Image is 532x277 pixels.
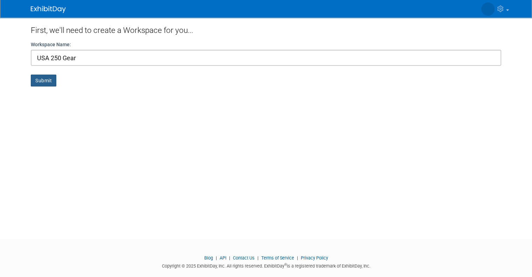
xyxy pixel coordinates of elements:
[227,255,232,261] span: |
[481,2,495,16] img: USA250 GEAR
[31,6,66,13] img: ExhibitDay
[233,255,255,261] a: Contact Us
[31,18,501,41] div: First, we'll need to create a Workspace for you...
[261,255,294,261] a: Terms of Service
[214,255,219,261] span: |
[295,255,300,261] span: |
[31,41,71,48] label: Workspace Name:
[204,255,213,261] a: Blog
[220,255,226,261] a: API
[301,255,328,261] a: Privacy Policy
[256,255,260,261] span: |
[31,75,56,86] button: Submit
[284,263,287,266] sup: ®
[31,50,501,66] input: Name of your organization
